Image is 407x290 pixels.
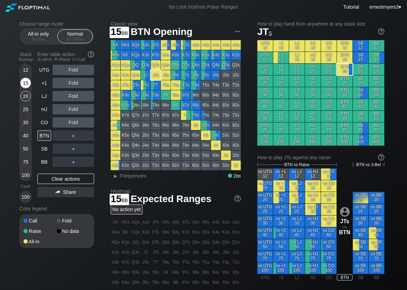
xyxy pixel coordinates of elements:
[151,70,161,80] div: JTs
[111,161,120,170] div: A2o
[24,229,57,234] div: Raise
[257,64,273,75] div: UTG 20
[151,161,161,170] div: T2o
[378,154,385,161] img: help.32db89a4.svg
[131,151,141,160] div: Q3o
[87,51,95,58] img: help.32db89a4.svg
[141,151,151,160] div: J3o
[211,50,221,60] div: K4s
[37,117,51,128] div: CO
[171,110,181,120] div: 87o
[181,110,191,120] div: 77
[131,60,141,70] div: QQ
[289,99,305,110] div: LJ 40
[337,64,353,75] div: BTN 20
[20,170,31,180] div: 100
[369,111,385,122] div: BB 50
[111,110,120,120] div: A7o
[121,120,130,130] div: K6o
[141,90,151,100] div: J9o
[20,130,31,141] div: 40
[231,110,241,120] div: 72s
[131,50,141,60] div: KQs
[257,155,385,160] div: How to play JTs against any raiser
[378,28,385,35] img: help.32db89a4.svg
[321,75,337,87] div: CO 25
[337,87,353,99] div: BTN 30
[20,78,31,88] div: 15
[191,161,201,170] div: 62o
[369,64,385,75] div: BB 20
[161,90,171,100] div: 99
[161,130,171,140] div: 95o
[161,151,171,160] div: 93o
[211,130,221,140] div: 54s
[159,4,248,11] div: No Limit Hold’em Poker Ranges
[321,99,337,110] div: CO 40
[121,90,130,100] div: K9o
[369,75,385,87] div: BB 25
[353,87,369,99] div: SB 30
[257,21,385,27] h2: How to play hand from anywhere at any stack size
[161,161,171,170] div: 92o
[201,40,211,50] div: A5s
[151,120,161,130] div: T6o
[201,50,211,60] div: K5s
[17,49,35,65] div: Stack
[231,80,241,90] div: T2s
[289,134,305,146] div: LJ 100
[151,60,161,70] div: QTs
[20,144,31,154] div: 50
[131,120,141,130] div: Q6o
[321,87,337,99] div: CO 30
[151,50,161,60] div: KTs
[111,40,120,50] div: AA
[171,50,181,60] div: K8s
[24,37,53,42] div: 5 – 12
[111,130,120,140] div: A5o
[353,52,369,63] div: SB 15
[257,75,273,87] div: UTG 25
[24,239,57,244] div: All-in
[337,75,353,87] div: BTN 25
[181,141,191,150] div: 74o
[231,141,241,150] div: 42s
[181,60,191,70] div: Q7s
[231,120,241,130] div: 62s
[181,120,191,130] div: 76o
[151,100,161,110] div: T8o
[191,80,201,90] div: T6s
[141,120,151,130] div: J6o
[305,111,321,122] div: HJ 50
[273,40,289,52] div: +1 12
[257,52,273,63] div: UTG 15
[131,40,141,50] div: AQs
[37,91,51,101] div: LJ
[337,52,353,63] div: BTN 15
[221,141,231,150] div: 43s
[53,65,94,75] div: Fold
[131,161,141,170] div: Q2o
[20,91,31,101] div: 20
[141,70,151,80] div: JJ
[41,37,45,42] span: bb
[151,151,161,160] div: T3o
[273,87,289,99] div: +1 30
[37,78,51,88] div: +1
[141,80,151,90] div: JTo
[273,123,289,134] div: +1 75
[231,100,241,110] div: 82s
[111,90,120,100] div: A9o
[221,90,231,100] div: 93s
[151,130,161,140] div: T5o
[131,90,141,100] div: Q9o
[211,100,221,110] div: 84s
[121,60,130,70] div: KQo
[181,80,191,90] div: T7s
[161,60,171,70] div: Q9s
[131,141,141,150] div: Q4o
[53,130,94,141] div: ＋
[221,120,231,130] div: 63s
[273,75,289,87] div: +1 25
[305,87,321,99] div: HJ 30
